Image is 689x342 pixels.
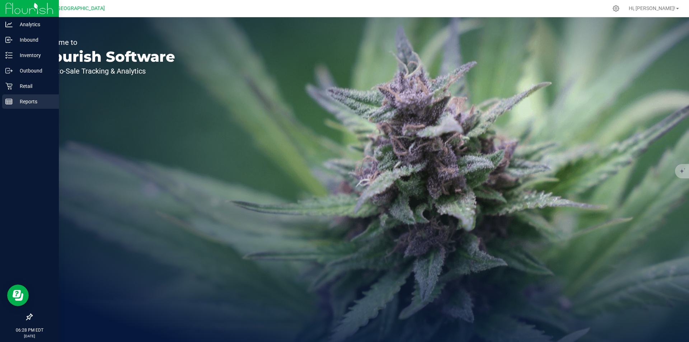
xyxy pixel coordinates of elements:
[7,285,29,306] iframe: Resource center
[13,66,56,75] p: Outbound
[629,5,675,11] span: Hi, [PERSON_NAME]!
[5,98,13,105] inline-svg: Reports
[13,36,56,44] p: Inbound
[39,39,175,46] p: Welcome to
[611,5,620,12] div: Manage settings
[5,83,13,90] inline-svg: Retail
[3,333,56,339] p: [DATE]
[13,51,56,60] p: Inventory
[39,50,175,64] p: Flourish Software
[39,67,175,75] p: Seed-to-Sale Tracking & Analytics
[13,82,56,90] p: Retail
[5,67,13,74] inline-svg: Outbound
[13,20,56,29] p: Analytics
[5,21,13,28] inline-svg: Analytics
[5,36,13,43] inline-svg: Inbound
[42,5,105,11] span: GA2 - [GEOGRAPHIC_DATA]
[13,97,56,106] p: Reports
[3,327,56,333] p: 06:28 PM EDT
[5,52,13,59] inline-svg: Inventory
